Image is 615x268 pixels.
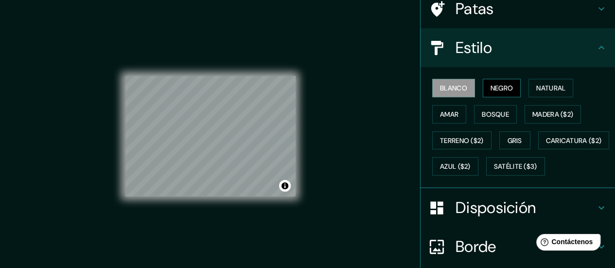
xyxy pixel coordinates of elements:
[456,236,496,257] font: Borde
[421,227,615,266] div: Borde
[432,157,478,176] button: Azul ($2)
[482,110,509,119] font: Bosque
[538,131,610,150] button: Caricatura ($2)
[491,84,513,92] font: Negro
[483,79,521,97] button: Negro
[456,197,536,218] font: Disposición
[525,105,581,124] button: Madera ($2)
[279,180,291,192] button: Activar o desactivar atribución
[440,136,484,145] font: Terreno ($2)
[456,37,492,58] font: Estilo
[432,131,492,150] button: Terreno ($2)
[125,76,296,197] canvas: Mapa
[536,84,565,92] font: Natural
[528,230,604,257] iframe: Lanzador de widgets de ayuda
[432,105,466,124] button: Amar
[440,110,458,119] font: Amar
[440,84,467,92] font: Blanco
[432,79,475,97] button: Blanco
[486,157,545,176] button: Satélite ($3)
[499,131,530,150] button: Gris
[494,162,537,171] font: Satélite ($3)
[528,79,573,97] button: Natural
[508,136,522,145] font: Gris
[532,110,573,119] font: Madera ($2)
[546,136,602,145] font: Caricatura ($2)
[474,105,517,124] button: Bosque
[421,28,615,67] div: Estilo
[440,162,471,171] font: Azul ($2)
[421,188,615,227] div: Disposición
